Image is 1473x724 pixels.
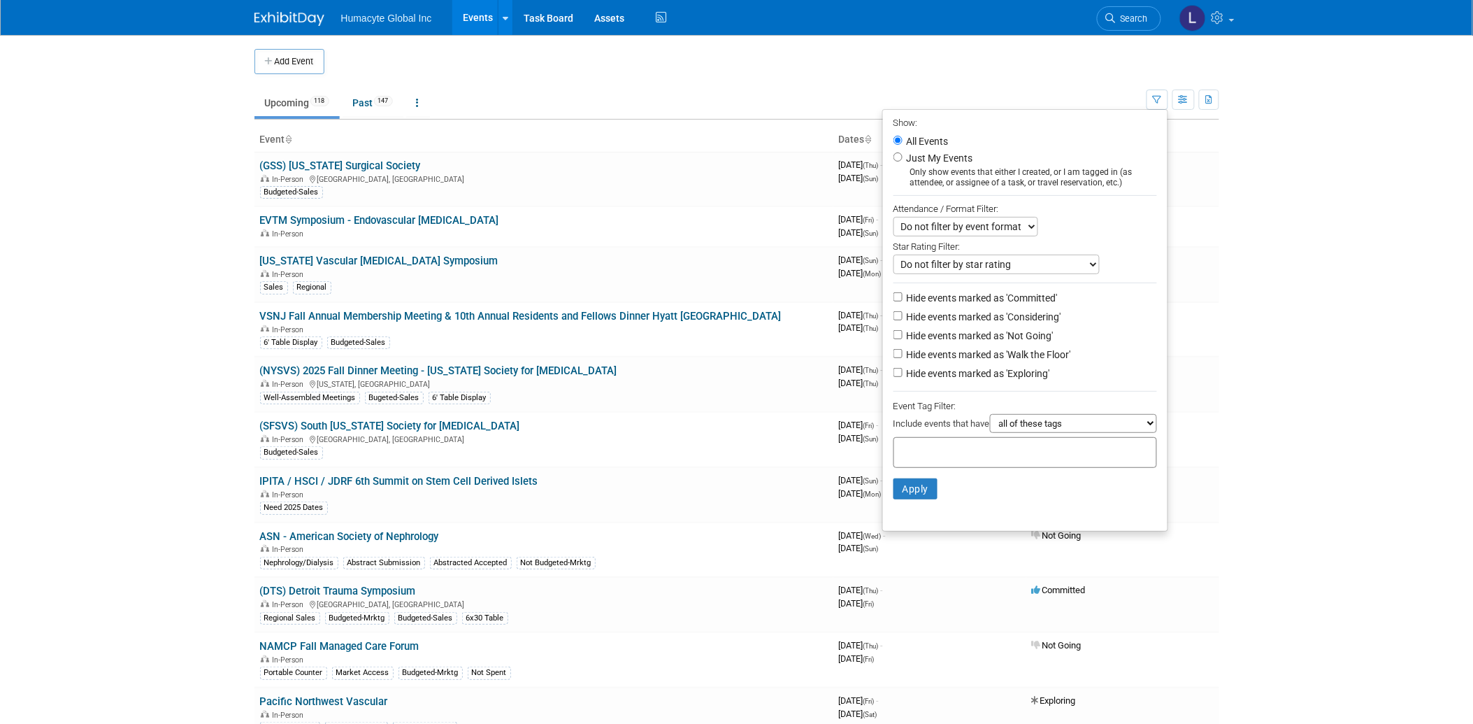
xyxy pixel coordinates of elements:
[260,255,498,267] a: [US_STATE] Vascular [MEDICAL_DATA] Symposium
[884,530,886,541] span: -
[877,420,879,430] span: -
[839,543,879,553] span: [DATE]
[260,640,419,653] a: NAMCP Fall Managed Care Forum
[261,545,269,552] img: In-Person Event
[863,490,882,498] span: (Mon)
[261,600,269,607] img: In-Person Event
[881,585,883,595] span: -
[260,310,782,322] a: VSNJ Fall Annual Membership Meeting & 10th Annual Residents and Fellows Dinner Hyatt [GEOGRAPHIC_...
[260,612,320,625] div: Regional Sales
[881,364,883,375] span: -
[863,325,879,332] span: (Thu)
[863,600,875,608] span: (Fri)
[374,96,393,106] span: 147
[833,128,1026,152] th: Dates
[1032,585,1086,595] span: Committed
[839,364,883,375] span: [DATE]
[273,545,308,554] span: In-Person
[260,159,421,172] a: (GSS) [US_STATE] Surgical Society
[893,478,938,499] button: Apply
[881,640,883,651] span: -
[877,695,879,706] span: -
[904,310,1061,324] label: Hide events marked as 'Considering'
[260,433,828,444] div: [GEOGRAPHIC_DATA], [GEOGRAPHIC_DATA]
[904,136,949,146] label: All Events
[863,229,879,237] span: (Sun)
[273,600,308,609] span: In-Person
[1032,530,1082,541] span: Not Going
[310,96,329,106] span: 118
[863,532,882,540] span: (Wed)
[285,134,292,145] a: Sort by Event Name
[839,488,882,499] span: [DATE]
[839,378,879,388] span: [DATE]
[430,557,512,569] div: Abstracted Accepted
[327,336,390,349] div: Budgeted-Sales
[260,557,338,569] div: Nephrology/Dialysis
[260,392,360,404] div: Well-Assembled Meetings
[839,255,883,265] span: [DATE]
[839,227,879,238] span: [DATE]
[839,433,879,443] span: [DATE]
[1179,5,1206,31] img: Linda Hamilton
[343,90,403,116] a: Past147
[341,13,432,24] span: Humacyte Global Inc
[261,490,269,497] img: In-Person Event
[260,214,499,227] a: EVTM Symposium - Endovascular [MEDICAL_DATA]
[839,640,883,651] span: [DATE]
[893,167,1157,188] div: Only show events that either I created, or I am tagged in (as attendee, or assignee of a task, or...
[893,113,1157,131] div: Show:
[260,585,416,597] a: (DTS) Detroit Trauma Symposium
[260,420,520,432] a: (SFSVS) South [US_STATE] Society for [MEDICAL_DATA]
[839,709,877,719] span: [DATE]
[863,175,879,183] span: (Sun)
[261,325,269,332] img: In-Person Event
[273,711,308,720] span: In-Person
[839,173,879,183] span: [DATE]
[863,216,875,224] span: (Fri)
[365,392,424,404] div: Bugeted-Sales
[260,336,322,349] div: 6' Table Display
[863,257,879,264] span: (Sun)
[260,378,828,389] div: [US_STATE], [GEOGRAPHIC_DATA]
[1116,13,1148,24] span: Search
[273,270,308,279] span: In-Person
[254,49,324,74] button: Add Event
[260,186,323,199] div: Budgeted-Sales
[468,667,511,679] div: Not Spent
[260,502,328,514] div: Need 2025 Dates
[877,214,879,225] span: -
[839,159,883,170] span: [DATE]
[904,348,1071,362] label: Hide events marked as 'Walk the Floor'
[881,255,883,265] span: -
[260,364,617,377] a: (NYSVS) 2025 Fall Dinner Meeting - [US_STATE] Society for [MEDICAL_DATA]
[863,435,879,443] span: (Sun)
[863,380,879,388] span: (Thu)
[261,380,269,387] img: In-Person Event
[863,697,875,705] span: (Fri)
[839,475,883,485] span: [DATE]
[254,128,833,152] th: Event
[904,367,1050,381] label: Hide events marked as 'Exploring'
[260,475,538,488] a: IPITA / HSCI / JDRF 6th Summit on Stem Cell Derived Islets
[260,667,327,679] div: Portable Counter
[839,585,883,595] span: [DATE]
[863,545,879,553] span: (Sun)
[865,134,872,145] a: Sort by Start Date
[394,612,457,625] div: Budgeted-Sales
[261,229,269,236] img: In-Person Event
[904,151,973,165] label: Just My Events
[839,214,879,225] span: [DATE]
[881,310,883,320] span: -
[839,598,875,609] span: [DATE]
[904,329,1054,343] label: Hide events marked as 'Not Going'
[1032,640,1082,651] span: Not Going
[273,325,308,334] span: In-Person
[863,711,877,718] span: (Sat)
[517,557,596,569] div: Not Budgeted-Mrktg
[863,655,875,663] span: (Fri)
[254,90,340,116] a: Upcoming118
[904,291,1058,305] label: Hide events marked as 'Committed'
[260,530,439,543] a: ASN - American Society of Nephrology
[863,422,875,430] span: (Fri)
